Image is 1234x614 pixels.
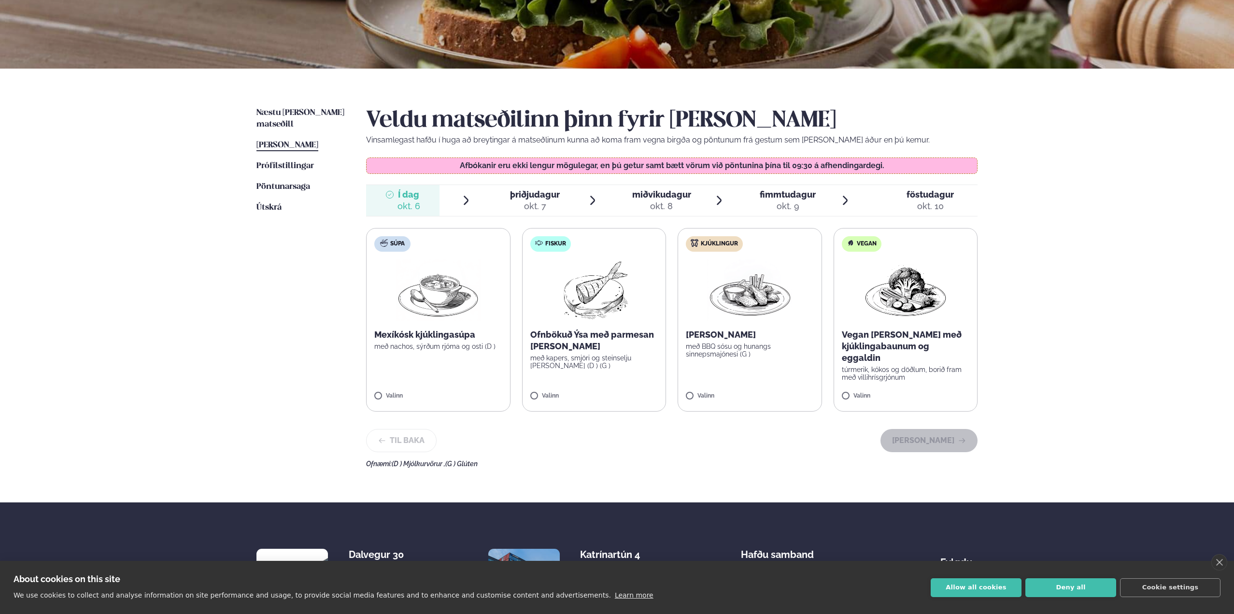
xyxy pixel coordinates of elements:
[256,107,347,130] a: Næstu [PERSON_NAME] matseðill
[445,460,478,468] span: (G ) Glúten
[14,591,611,599] p: We use cookies to collect and analyse information on site performance and usage, to provide socia...
[256,140,318,151] a: [PERSON_NAME]
[510,200,560,212] div: okt. 7
[847,239,854,247] img: Vegan.svg
[510,189,560,200] span: þriðjudagur
[632,189,691,200] span: miðvikudagur
[931,578,1021,597] button: Allow all cookies
[907,200,954,212] div: okt. 10
[842,366,970,381] p: túrmerik, kókos og döðlum, borið fram með villihrísgrjónum
[691,239,698,247] img: chicken.svg
[760,200,816,212] div: okt. 9
[741,541,814,560] span: Hafðu samband
[686,329,814,341] p: [PERSON_NAME]
[535,239,543,247] img: fish.svg
[632,200,691,212] div: okt. 8
[615,591,653,599] a: Learn more
[842,329,970,364] p: Vegan [PERSON_NAME] með kjúklingabaunum og eggaldin
[256,162,314,170] span: Prófílstillingar
[530,329,658,352] p: Ofnbökuð Ýsa með parmesan [PERSON_NAME]
[256,202,282,214] a: Útskrá
[397,189,420,200] span: Í dag
[390,240,405,248] span: Súpa
[366,429,437,452] button: Til baka
[760,189,816,200] span: fimmtudagur
[366,107,978,134] h2: Veldu matseðilinn þinn fyrir [PERSON_NAME]
[397,200,420,212] div: okt. 6
[392,460,445,468] span: (D ) Mjólkurvörur ,
[1025,578,1116,597] button: Deny all
[551,259,637,321] img: Fish.png
[256,183,310,191] span: Pöntunarsaga
[380,239,388,247] img: soup.svg
[863,259,948,321] img: Vegan.png
[256,141,318,149] span: [PERSON_NAME]
[256,181,310,193] a: Pöntunarsaga
[907,189,954,200] span: föstudagur
[376,162,968,170] p: Afbókanir eru ekki lengur mögulegar, en þú getur samt bætt vörum við pöntunina þína til 09:30 á a...
[256,160,314,172] a: Prófílstillingar
[580,549,657,560] div: Katrínartún 4
[256,109,344,129] span: Næstu [PERSON_NAME] matseðill
[366,460,978,468] div: Ofnæmi:
[701,240,738,248] span: Kjúklingur
[686,343,814,358] p: með BBQ sósu og hunangs sinnepsmajónesi (G )
[880,429,978,452] button: [PERSON_NAME]
[374,329,502,341] p: Mexíkósk kjúklingasúpa
[530,354,658,370] p: með kapers, smjöri og steinselju [PERSON_NAME] (D ) (G )
[366,134,978,146] p: Vinsamlegast hafðu í huga að breytingar á matseðlinum kunna að koma fram vegna birgða og pöntunum...
[545,240,566,248] span: Fiskur
[374,343,502,350] p: með nachos, sýrðum rjóma og osti (D )
[707,259,792,321] img: Chicken-wings-legs.png
[940,549,978,580] div: Fylgdu okkur
[396,259,481,321] img: Soup.png
[14,574,120,584] strong: About cookies on this site
[1120,578,1220,597] button: Cookie settings
[256,203,282,212] span: Útskrá
[857,240,877,248] span: Vegan
[1211,554,1227,571] a: close
[349,549,426,560] div: Dalvegur 30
